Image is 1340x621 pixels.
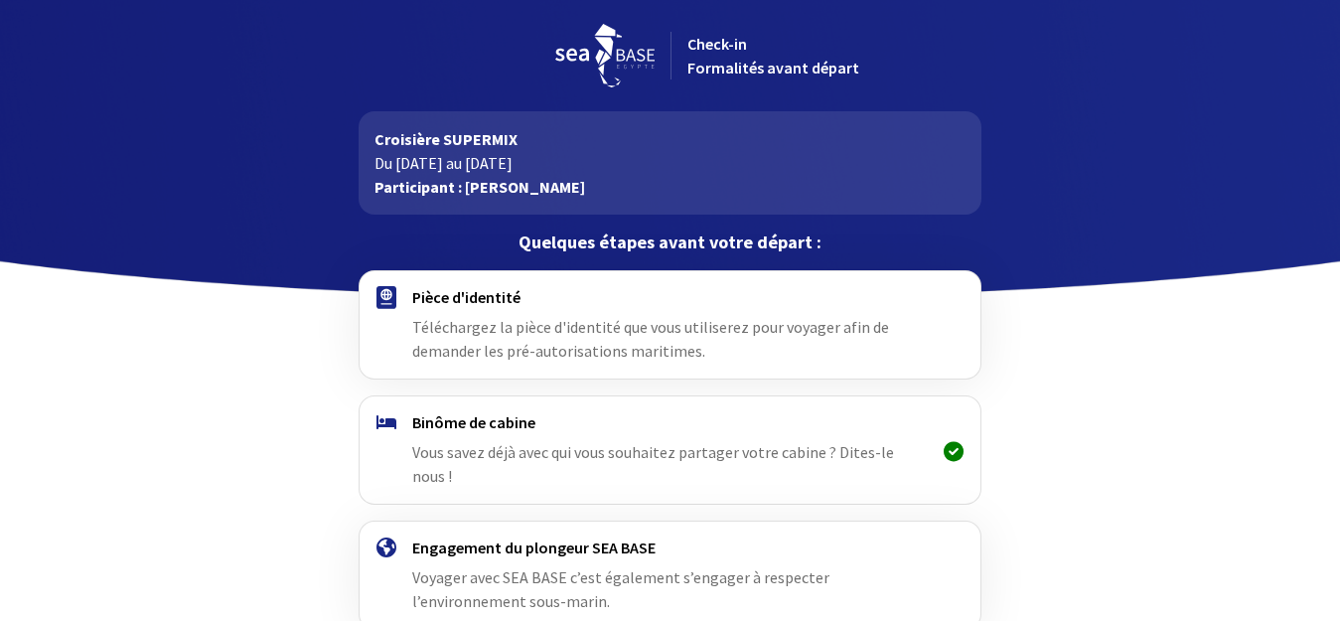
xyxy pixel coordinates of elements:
[687,34,859,78] span: Check-in Formalités avant départ
[374,127,966,151] p: Croisière SUPERMIX
[555,24,655,87] img: logo_seabase.svg
[412,442,894,486] span: Vous savez déjà avec qui vous souhaitez partager votre cabine ? Dites-le nous !
[359,231,981,254] p: Quelques étapes avant votre départ :
[376,415,396,429] img: binome.svg
[412,287,928,307] h4: Pièce d'identité
[374,151,966,175] p: Du [DATE] au [DATE]
[412,412,928,432] h4: Binôme de cabine
[412,317,889,361] span: Téléchargez la pièce d'identité que vous utiliserez pour voyager afin de demander les pré-autoris...
[376,286,396,309] img: passport.svg
[412,538,928,557] h4: Engagement du plongeur SEA BASE
[376,538,396,557] img: engagement.svg
[412,567,829,611] span: Voyager avec SEA BASE c’est également s’engager à respecter l’environnement sous-marin.
[374,175,966,199] p: Participant : [PERSON_NAME]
